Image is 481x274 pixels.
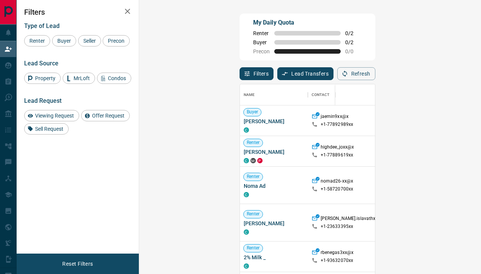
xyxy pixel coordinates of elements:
span: Buyer [244,109,261,115]
p: +1- 93632070xx [321,257,353,264]
div: condos.ca [244,127,249,133]
span: Lead Request [24,97,61,104]
span: Precon [105,38,127,44]
span: Precon [253,48,270,54]
div: condos.ca [244,229,249,235]
button: Lead Transfers [277,67,333,80]
div: condos.ca [244,192,249,197]
div: Buyer [52,35,76,46]
span: Renter [253,30,270,36]
span: Renter [27,38,48,44]
span: Renter [244,139,263,146]
div: Condos [97,73,131,84]
div: Contact [312,84,330,105]
div: property.ca [257,158,263,163]
div: MrLoft [63,73,95,84]
div: Name [244,84,255,105]
span: 0 / 2 [345,39,362,45]
span: Renter [244,173,263,180]
span: Type of Lead [24,22,60,29]
span: Condos [105,75,129,81]
p: +1- 58720700xx [321,186,353,192]
div: mrloft.ca [250,158,256,163]
span: Seller [81,38,98,44]
span: Renter [244,245,263,251]
div: Sell Request [24,123,69,135]
span: Lead Source [24,60,58,67]
span: [PERSON_NAME] [244,148,304,156]
div: Seller [78,35,101,46]
button: Reset Filters [57,257,98,270]
p: nomad26-xx@x [321,178,353,186]
span: Renter [244,211,263,217]
div: Offer Request [81,110,130,121]
div: Name [240,84,308,105]
p: +1- 77892989xx [321,121,353,128]
span: Offer Request [89,113,127,119]
span: [PERSON_NAME] [244,220,304,227]
button: Filters [240,67,274,80]
span: Buyer [55,38,74,44]
p: My Daily Quota [253,18,362,27]
p: rbenegas3xx@x [321,249,354,257]
p: [PERSON_NAME].islavathxx@x [321,215,384,223]
div: condos.ca [244,158,249,163]
span: 0 / 2 [345,30,362,36]
span: Viewing Request [32,113,77,119]
span: Property [32,75,58,81]
p: highdee_joxx@x [321,144,354,152]
div: Property [24,73,61,84]
div: Precon [103,35,130,46]
p: jaemin9xx@x [321,113,349,121]
span: Noma Ad [244,182,304,190]
span: MrLoft [71,75,92,81]
p: +1- 23633395xx [321,223,353,230]
div: Renter [24,35,50,46]
span: 0 / 0 [345,48,362,54]
span: 2% Milk _ [244,254,304,261]
p: +1- 77889619xx [321,152,353,158]
h2: Filters [24,8,131,17]
div: Viewing Request [24,110,79,121]
span: Sell Request [32,126,66,132]
span: [PERSON_NAME] [244,118,304,125]
span: Buyer [253,39,270,45]
button: Refresh [337,67,375,80]
div: condos.ca [244,263,249,269]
